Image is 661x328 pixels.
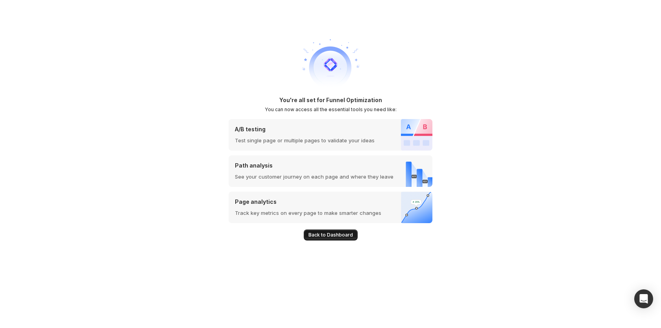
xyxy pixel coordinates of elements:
p: A/B testing [235,125,375,133]
p: Track key metrics on every page to make smarter changes [235,209,381,217]
img: Page analytics [401,192,432,223]
img: A/B testing [401,119,432,151]
p: Page analytics [235,198,381,206]
div: Open Intercom Messenger [634,289,653,308]
p: Path analysis [235,162,393,170]
button: Back to Dashboard [304,229,358,240]
p: Test single page or multiple pages to validate your ideas [235,136,375,144]
p: See your customer journey on each page and where they leave [235,173,393,181]
img: welcome [299,33,362,96]
h1: You're all set for Funnel Optimization [279,96,382,104]
span: Back to Dashboard [308,232,353,238]
h2: You can now access all the essential tools you need like: [265,106,397,113]
img: Path analysis [398,155,432,187]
